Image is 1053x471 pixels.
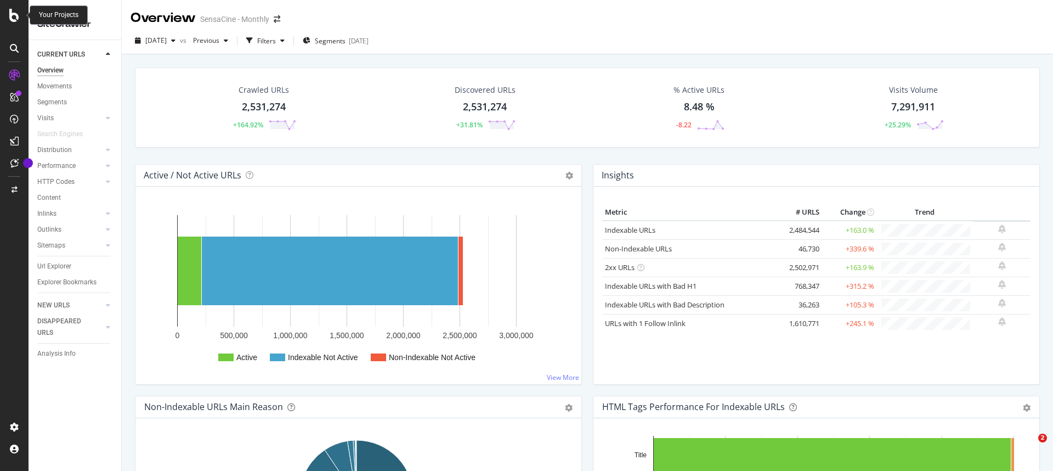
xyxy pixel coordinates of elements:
[778,221,822,240] td: 2,484,544
[37,224,103,235] a: Outlinks
[131,9,196,27] div: Overview
[822,239,877,258] td: +339.6 %
[37,113,103,124] a: Visits
[822,277,877,295] td: +315.2 %
[565,172,573,180] i: Options
[602,204,778,221] th: Metric
[37,65,64,76] div: Overview
[37,240,65,251] div: Sitemaps
[239,85,289,96] div: Crawled URLs
[144,204,569,375] svg: A chart.
[673,85,724,96] div: % Active URLs
[37,348,76,360] div: Analysis Info
[635,451,647,459] text: Title
[778,258,822,277] td: 2,502,971
[37,81,72,92] div: Movements
[998,317,1006,326] div: bell-plus
[315,36,346,46] span: Segments
[37,316,93,339] div: DISAPPEARED URLS
[605,225,655,235] a: Indexable URLs
[37,160,76,172] div: Performance
[37,300,103,311] a: NEW URLS
[330,331,364,340] text: 1,500,000
[144,168,241,183] h4: Active / Not Active URLs
[998,280,1006,289] div: bell-plus
[37,176,103,188] a: HTTP Codes
[273,331,307,340] text: 1,000,000
[233,120,263,130] div: +164.92%
[37,261,114,272] a: Url Explorer
[891,100,935,114] div: 7,291,911
[220,331,248,340] text: 500,000
[456,120,483,130] div: +31.81%
[175,331,180,340] text: 0
[37,240,103,251] a: Sitemaps
[822,314,877,333] td: +245.1 %
[37,277,97,288] div: Explorer Bookmarks
[242,100,286,114] div: 2,531,274
[37,144,103,156] a: Distribution
[200,14,269,25] div: SensaCine - Monthly
[37,65,114,76] a: Overview
[605,244,672,254] a: Non-Indexable URLs
[565,404,573,412] div: gear
[37,316,103,339] a: DISAPPEARED URLS
[189,36,219,45] span: Previous
[605,262,635,272] a: 2xx URLs
[389,353,475,362] text: Non-Indexable Not Active
[274,15,280,23] div: arrow-right-arrow-left
[37,261,71,272] div: Url Explorer
[463,100,507,114] div: 2,531,274
[37,128,83,140] div: Search Engines
[180,36,189,45] span: vs
[37,348,114,360] a: Analysis Info
[236,353,257,362] text: Active
[885,120,911,130] div: +25.29%
[998,299,1006,307] div: bell-plus
[1023,404,1031,412] div: gear
[778,204,822,221] th: # URLS
[37,192,114,204] a: Content
[288,353,358,362] text: Indexable Not Active
[37,176,75,188] div: HTTP Codes
[778,314,822,333] td: 1,610,771
[37,192,61,204] div: Content
[144,401,283,412] div: Non-Indexable URLs Main Reason
[443,331,477,340] text: 2,500,000
[877,204,973,221] th: Trend
[23,158,33,168] div: Tooltip anchor
[349,36,369,46] div: [DATE]
[822,258,877,277] td: +163.9 %
[1016,434,1042,460] iframe: Intercom live chat
[386,331,420,340] text: 2,000,000
[37,160,103,172] a: Performance
[455,85,516,96] div: Discovered URLs
[37,113,54,124] div: Visits
[37,277,114,288] a: Explorer Bookmarks
[257,36,276,46] div: Filters
[676,120,692,130] div: -8.22
[1038,434,1047,442] span: 2
[998,225,1006,233] div: bell-plus
[605,318,686,328] a: URLs with 1 Follow Inlink
[605,300,724,310] a: Indexable URLs with Bad Description
[242,32,289,49] button: Filters
[298,32,373,49] button: Segments[DATE]
[602,401,785,412] div: HTML Tags Performance for Indexable URLs
[998,261,1006,270] div: bell-plus
[131,32,180,49] button: [DATE]
[37,300,70,311] div: NEW URLS
[37,97,67,108] div: Segments
[37,208,103,220] a: Inlinks
[602,168,634,183] h4: Insights
[37,49,85,60] div: CURRENT URLS
[37,49,103,60] a: CURRENT URLS
[189,32,233,49] button: Previous
[998,243,1006,251] div: bell-plus
[37,128,94,140] a: Search Engines
[39,10,78,20] div: Your Projects
[605,281,697,291] a: Indexable URLs with Bad H1
[37,224,61,235] div: Outlinks
[547,373,579,382] a: View More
